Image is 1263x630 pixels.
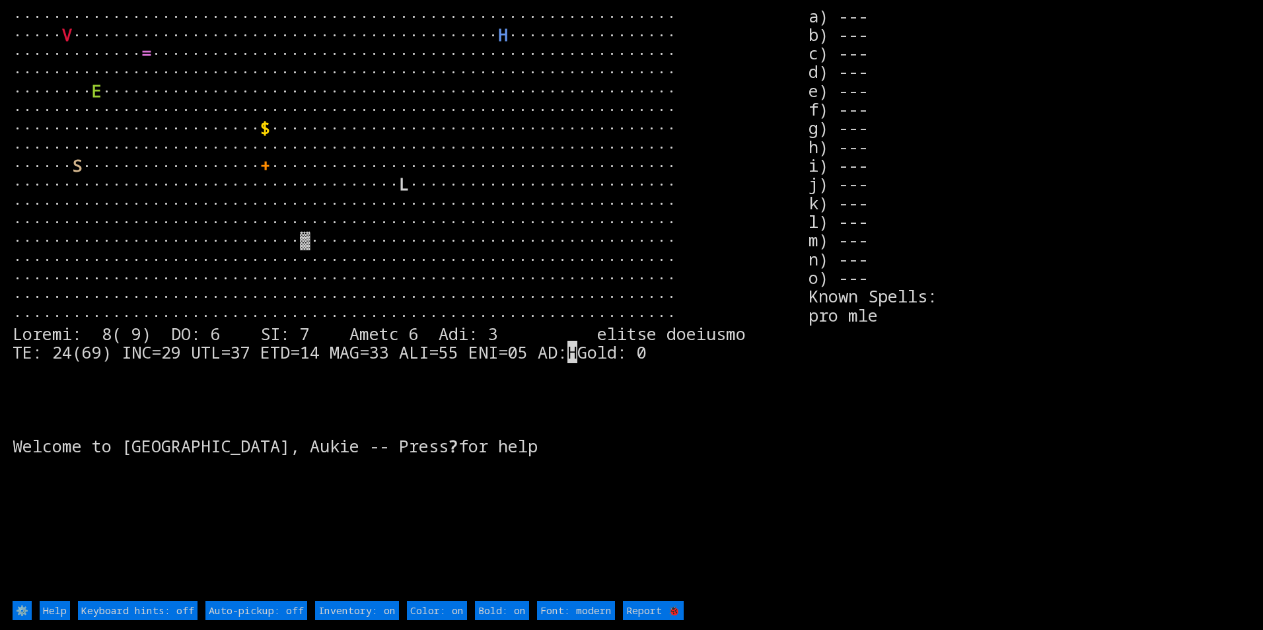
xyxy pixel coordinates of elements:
[40,601,70,619] input: Help
[205,601,307,619] input: Auto-pickup: off
[260,154,270,176] font: +
[315,601,399,619] input: Inventory: on
[141,42,151,64] font: =
[13,601,32,619] input: ⚙️
[537,601,615,619] input: Font: modern
[407,601,467,619] input: Color: on
[809,7,1250,599] stats: a) --- b) --- c) --- d) --- e) --- f) --- g) --- h) --- i) --- j) --- k) --- l) --- m) --- n) ---...
[78,601,198,619] input: Keyboard hints: off
[623,601,684,619] input: Report 🐞
[399,172,409,195] font: L
[567,341,577,363] mark: H
[449,435,458,457] b: ?
[72,154,82,176] font: S
[260,116,270,139] font: $
[498,23,508,46] font: H
[62,23,72,46] font: V
[475,601,529,619] input: Bold: on
[13,7,809,599] larn: ··································································· ····· ·······················...
[92,79,102,102] font: E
